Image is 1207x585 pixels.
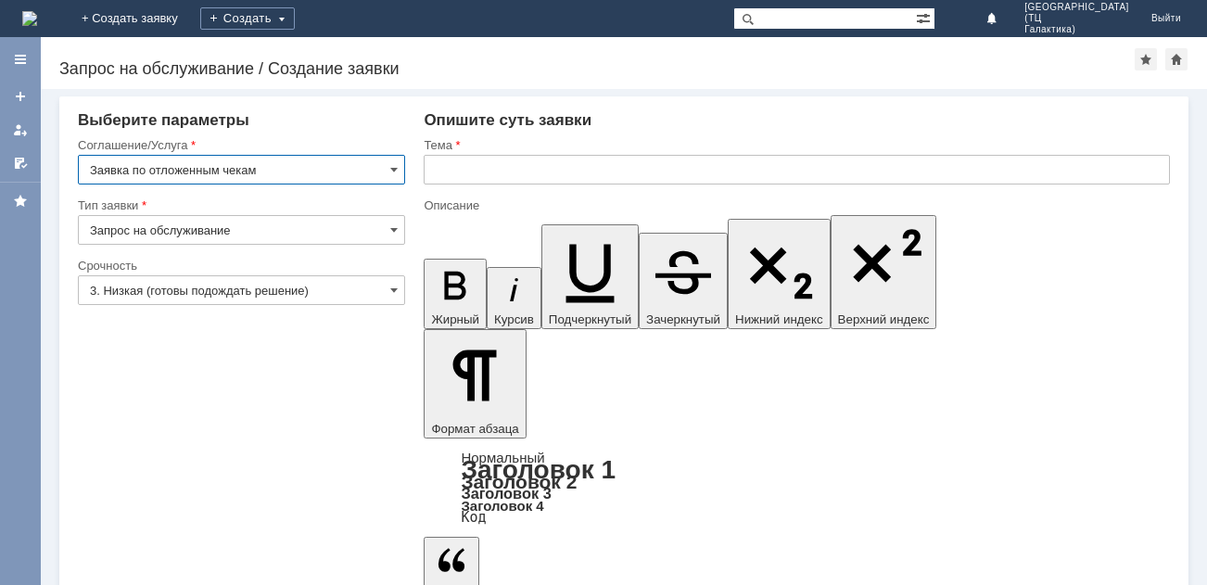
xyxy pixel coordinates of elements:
div: Сделать домашней страницей [1165,48,1188,70]
a: Нормальный [461,450,544,465]
a: Мои заявки [6,115,35,145]
span: Формат абзаца [431,422,518,436]
a: Создать заявку [6,82,35,111]
div: Формат абзаца [424,451,1170,524]
span: Зачеркнутый [646,312,720,326]
div: Соглашение/Услуга [78,139,401,151]
span: (ТЦ [1024,13,1129,24]
span: Расширенный поиск [916,8,934,26]
span: Выберите параметры [78,111,249,129]
a: Заголовок 1 [461,455,616,484]
span: [GEOGRAPHIC_DATA] [1024,2,1129,13]
div: Запрос на обслуживание / Создание заявки [59,59,1135,78]
a: Код [461,509,486,526]
a: Перейти на домашнюю страницу [22,11,37,26]
div: Срочность [78,260,401,272]
button: Жирный [424,259,487,329]
img: logo [22,11,37,26]
button: Верхний индекс [831,215,937,329]
div: Добавить в избранное [1135,48,1157,70]
span: Верхний индекс [838,312,930,326]
div: Создать [200,7,295,30]
span: Жирный [431,312,479,326]
span: Галактика) [1024,24,1129,35]
span: Нижний индекс [735,312,823,326]
div: Описание [424,199,1166,211]
button: Курсив [487,267,541,329]
a: Мои согласования [6,148,35,178]
button: Зачеркнутый [639,233,728,329]
span: Подчеркнутый [549,312,631,326]
a: Заголовок 3 [461,485,551,502]
div: Тема [424,139,1166,151]
a: Заголовок 4 [461,498,543,514]
button: Формат абзаца [424,329,526,439]
div: Тип заявки [78,199,401,211]
span: Курсив [494,312,534,326]
a: Заголовок 2 [461,471,577,492]
span: Опишите суть заявки [424,111,591,129]
button: Нижний индекс [728,219,831,329]
button: Подчеркнутый [541,224,639,329]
